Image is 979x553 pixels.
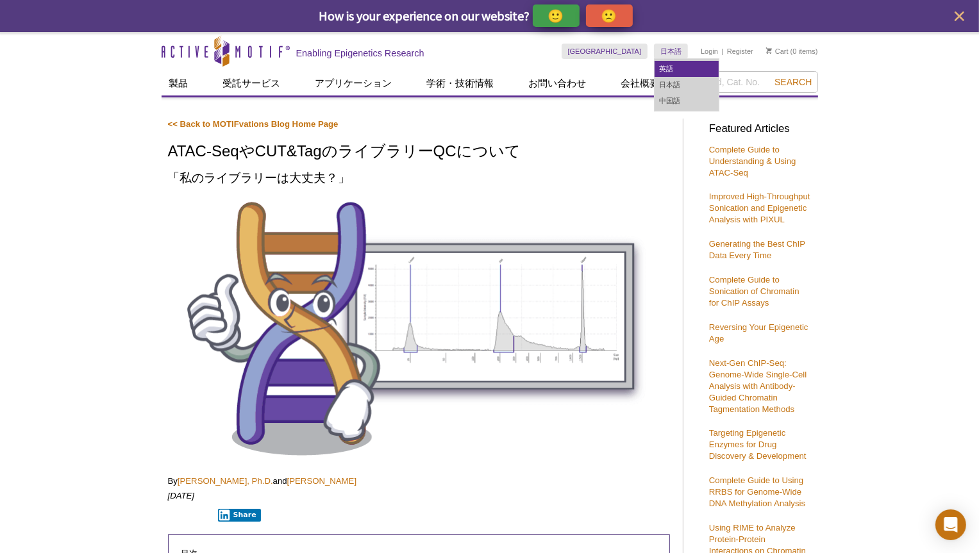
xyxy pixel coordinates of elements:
[709,145,796,177] a: Complete Guide to Understanding & Using ATAC-Seq
[709,124,812,135] h3: Featured Articles
[766,47,772,54] img: Your Cart
[774,77,812,87] span: Search
[727,47,753,56] a: Register
[709,428,807,461] a: Targeting Epigenetic Enzymes for Drug Discovery & Development
[419,71,502,95] a: 学術・技術情報
[935,509,966,540] div: Open Intercom Messenger
[601,8,617,24] p: 🙁
[709,358,807,414] a: Next-Gen ChIP-Seq: Genome-Wide Single-Cell Analysis with Antibody-Guided Chromatin Tagmentation M...
[701,47,718,56] a: Login
[655,77,719,93] a: 日本語
[766,44,818,59] li: (0 items)
[654,44,688,59] a: 日本語
[162,71,196,95] a: 製品
[168,475,670,487] p: By and
[722,44,724,59] li: |
[709,192,810,224] a: Improved High-Throughput Sonication and Epigenetic Analysis with PIXUL
[287,476,356,486] a: [PERSON_NAME]
[168,119,339,129] a: << Back to MOTIFvations Blog Home Page
[655,61,719,77] a: 英語
[168,196,670,461] img: Library QC for ATAC-Seq and CUT&Tag
[319,8,530,24] span: How is your experience on our website?
[562,44,648,59] a: [GEOGRAPHIC_DATA]
[548,8,564,24] p: 🙂
[771,76,816,88] button: Search
[218,509,261,522] button: Share
[178,476,273,486] a: [PERSON_NAME], Ph.D.
[709,322,808,343] a: Reversing Your Epigenetic Age
[168,491,195,500] em: [DATE]
[667,71,818,93] input: Keyword, Cat. No.
[215,71,289,95] a: 受託サービス
[168,143,670,161] h1: ATAC-SeqやCUT&TagのライブラリーQCについて
[951,8,967,24] button: close
[655,93,719,109] a: 中国語
[296,47,424,59] h2: Enabling Epigenetics Research
[521,71,594,95] a: お問い合わせ
[766,47,789,56] a: Cart
[168,508,210,521] iframe: X Post Button
[709,239,805,260] a: Generating the Best ChIP Data Every Time
[709,475,805,508] a: Complete Guide to Using RRBS for Genome-Wide DNA Methylation Analysis
[168,169,670,186] h2: 「私のライブラリーは大丈夫？」
[614,71,667,95] a: 会社概要
[308,71,400,95] a: アプリケーション
[709,275,799,308] a: Complete Guide to Sonication of Chromatin for ChIP Assays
